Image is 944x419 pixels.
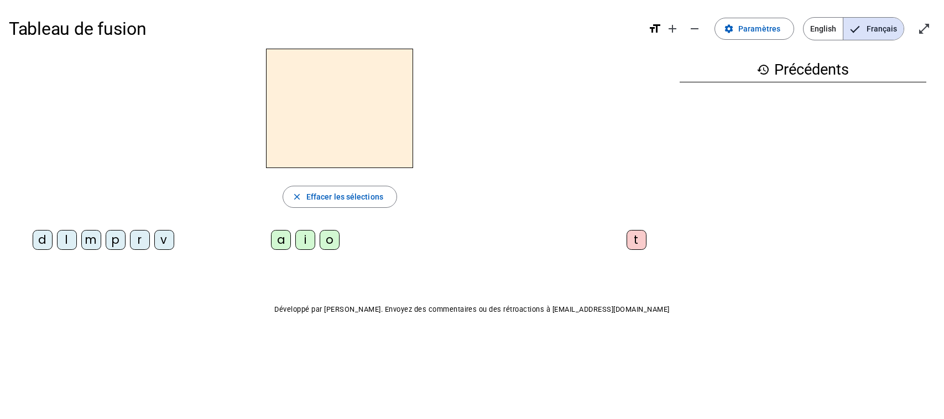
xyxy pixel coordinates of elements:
button: Augmenter la taille de la police [661,18,684,40]
div: d [33,230,53,250]
span: Français [843,18,904,40]
div: l [57,230,77,250]
h1: Tableau de fusion [9,11,639,46]
span: English [804,18,843,40]
button: Entrer en plein écran [913,18,935,40]
mat-icon: open_in_full [917,22,931,35]
button: Effacer les sélections [283,186,397,208]
p: Développé par [PERSON_NAME]. Envoyez des commentaires ou des rétroactions à [EMAIL_ADDRESS][DOMAI... [9,303,935,316]
mat-button-toggle-group: Language selection [803,17,904,40]
mat-icon: close [292,192,302,202]
mat-icon: format_size [648,22,661,35]
div: t [627,230,646,250]
div: i [295,230,315,250]
div: p [106,230,126,250]
mat-icon: remove [688,22,701,35]
span: Effacer les sélections [306,190,383,203]
button: Diminuer la taille de la police [684,18,706,40]
span: Paramètres [738,22,780,35]
h3: Précédents [680,57,926,82]
div: r [130,230,150,250]
div: o [320,230,340,250]
mat-icon: add [666,22,679,35]
mat-icon: settings [724,24,734,34]
button: Paramètres [714,18,794,40]
mat-icon: history [757,63,770,76]
div: a [271,230,291,250]
div: v [154,230,174,250]
div: m [81,230,101,250]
